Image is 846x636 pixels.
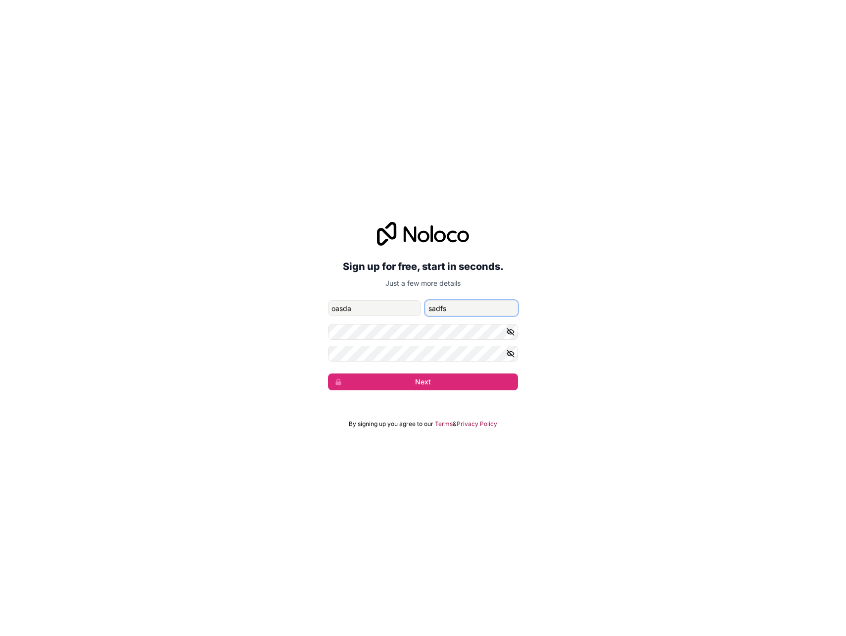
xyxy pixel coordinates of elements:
span: By signing up you agree to our [349,420,433,428]
p: Just a few more details [328,278,518,288]
input: given-name [328,300,421,316]
a: Terms [435,420,453,428]
button: Next [328,373,518,390]
span: & [453,420,457,428]
h2: Sign up for free, start in seconds. [328,258,518,275]
input: Password [328,324,518,340]
input: Confirm password [328,346,518,362]
input: family-name [425,300,518,316]
a: Privacy Policy [457,420,497,428]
